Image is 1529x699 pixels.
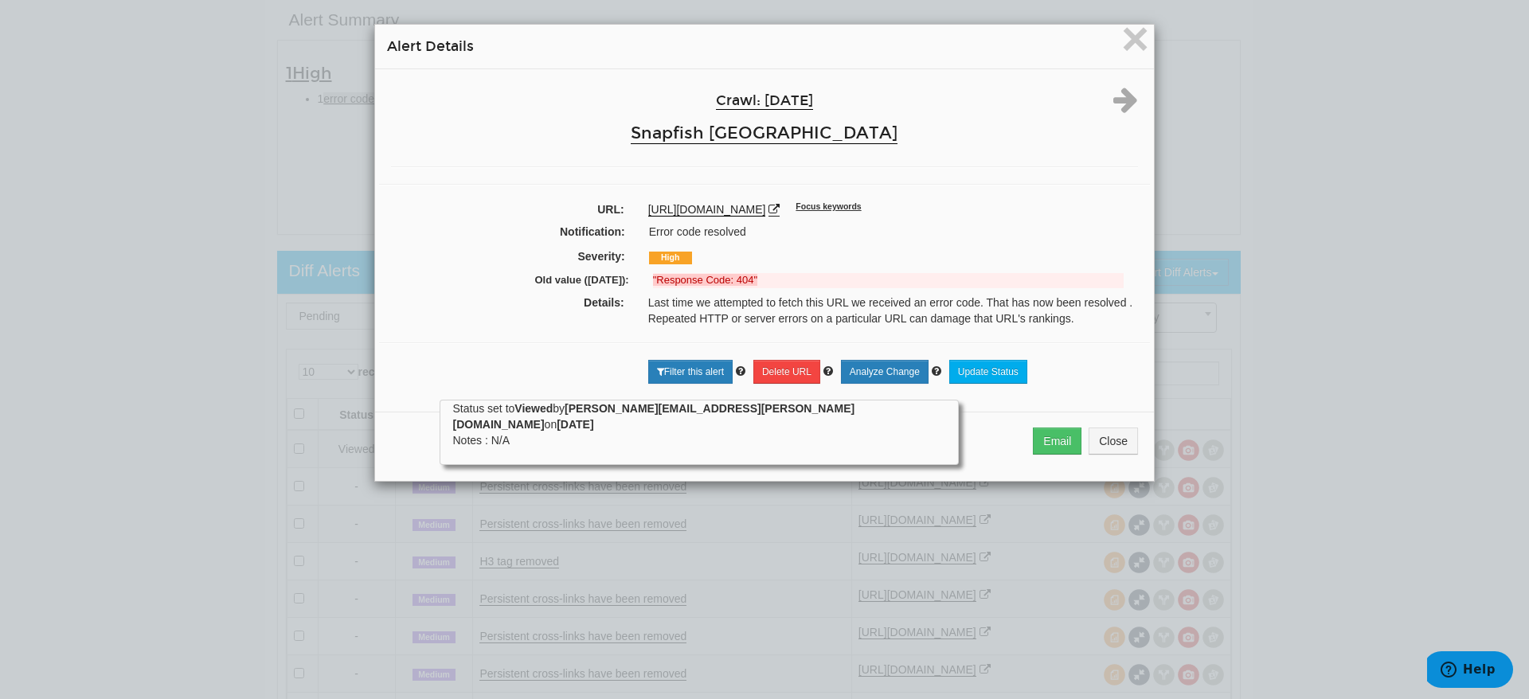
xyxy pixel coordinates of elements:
[648,360,733,384] a: Filter this alert
[1113,100,1138,112] a: Next alert
[1121,12,1149,65] span: ×
[387,37,1142,57] h4: Alert Details
[1427,651,1513,691] iframe: Opens a widget where you can find more information
[381,248,637,264] label: Severity:
[557,418,593,431] strong: [DATE]
[393,273,641,288] label: Old value ([DATE]):
[631,123,897,144] a: Snapfish [GEOGRAPHIC_DATA]
[379,201,636,217] label: URL:
[381,224,637,240] label: Notification:
[514,402,553,415] strong: Viewed
[949,360,1027,384] a: Update Status
[653,274,757,286] strong: "Response Code: 404"
[649,252,692,264] span: High
[637,224,1148,240] div: Error code resolved
[1089,428,1138,455] button: Close
[636,295,1150,326] div: Last time we attempted to fetch this URL we received an error code. That has now been resolved . ...
[841,360,929,384] a: Analyze Change
[753,360,820,384] a: Delete URL
[1121,25,1149,57] button: Close
[452,402,854,431] strong: [PERSON_NAME][EMAIL_ADDRESS][PERSON_NAME][DOMAIN_NAME]
[648,203,766,217] a: [URL][DOMAIN_NAME]
[379,295,636,310] label: Details:
[1033,428,1081,455] button: Email
[452,400,946,448] div: Status set to by on Notes : N/A
[796,201,861,211] sup: Focus keywords
[716,92,813,110] a: Crawl: [DATE]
